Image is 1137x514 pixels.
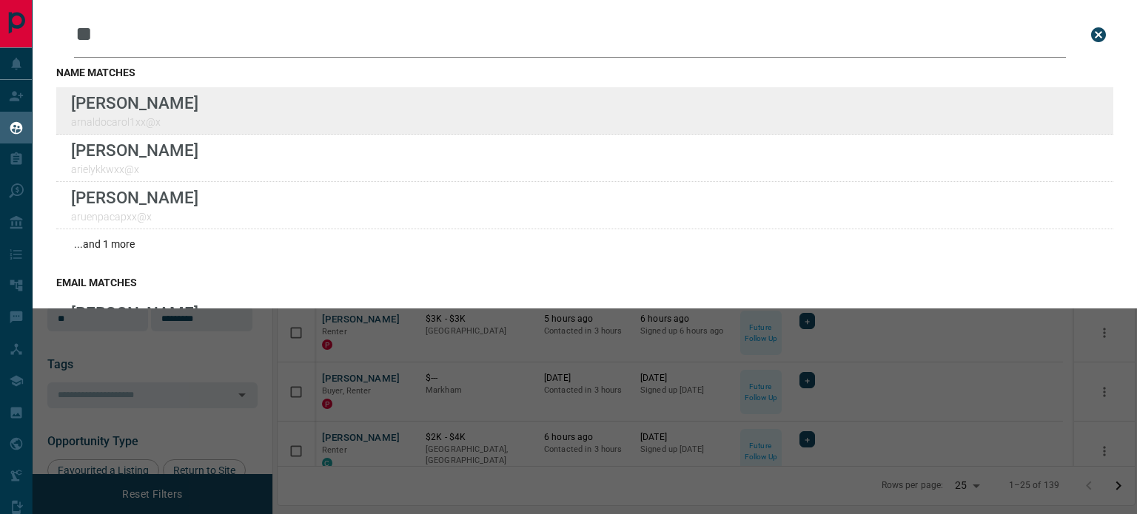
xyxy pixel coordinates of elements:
p: [PERSON_NAME] [71,303,198,322]
h3: email matches [56,277,1113,288]
p: [PERSON_NAME] [71,93,198,112]
button: close search bar [1084,20,1113,50]
div: ...and 1 more [56,229,1113,259]
p: arielykkwxx@x [71,163,198,175]
p: [PERSON_NAME] [71,188,198,207]
h3: name matches [56,67,1113,78]
p: arnaldocarol1xx@x [71,116,198,128]
p: [PERSON_NAME] [71,141,198,160]
p: aruenpacapxx@x [71,211,198,223]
